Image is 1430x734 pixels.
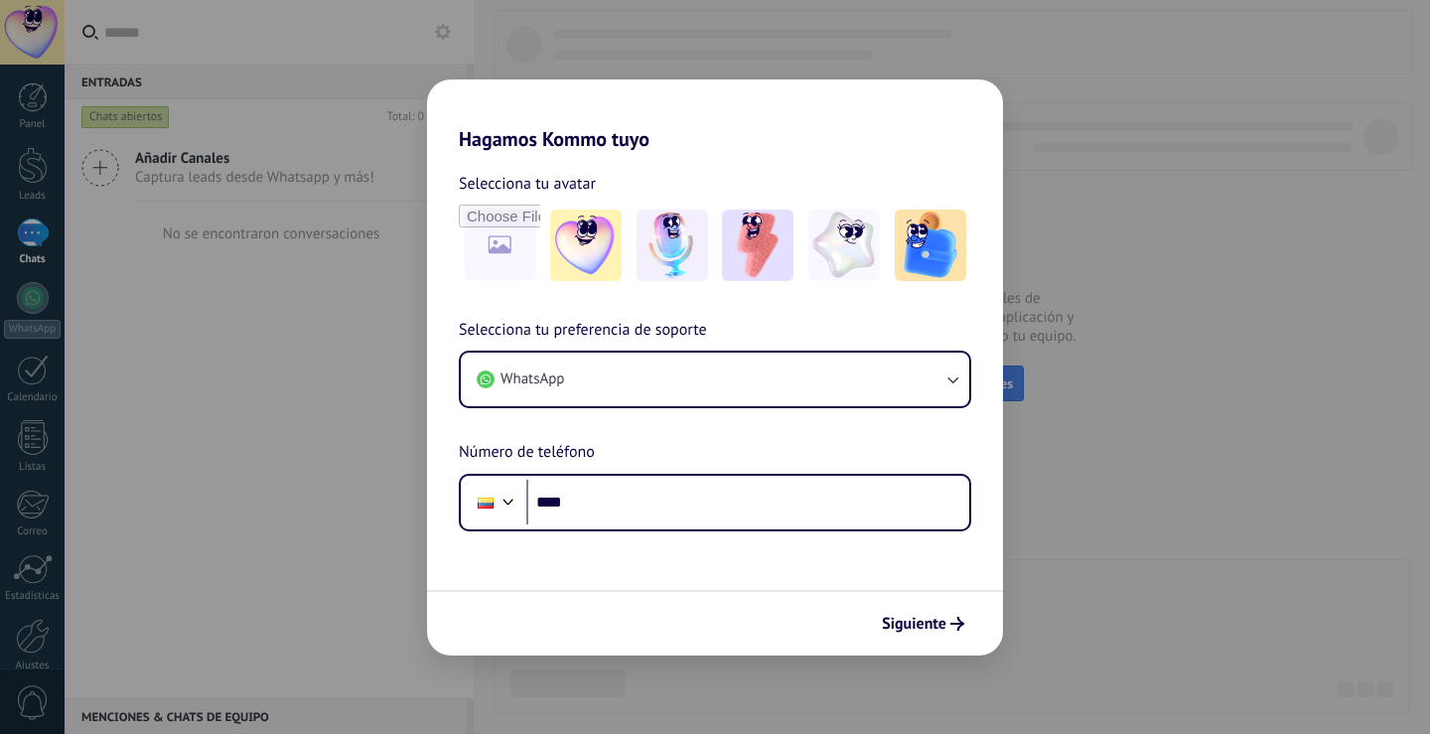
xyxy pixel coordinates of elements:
[808,210,880,281] img: -4.jpeg
[459,318,707,344] span: Selecciona tu preferencia de soporte
[459,171,596,197] span: Selecciona tu avatar
[459,440,595,466] span: Número de teléfono
[467,482,504,523] div: Ecuador: + 593
[882,617,946,631] span: Siguiente
[873,607,973,641] button: Siguiente
[637,210,708,281] img: -2.jpeg
[550,210,622,281] img: -1.jpeg
[722,210,793,281] img: -3.jpeg
[500,369,564,389] span: WhatsApp
[427,79,1003,151] h2: Hagamos Kommo tuyo
[461,353,969,406] button: WhatsApp
[895,210,966,281] img: -5.jpeg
